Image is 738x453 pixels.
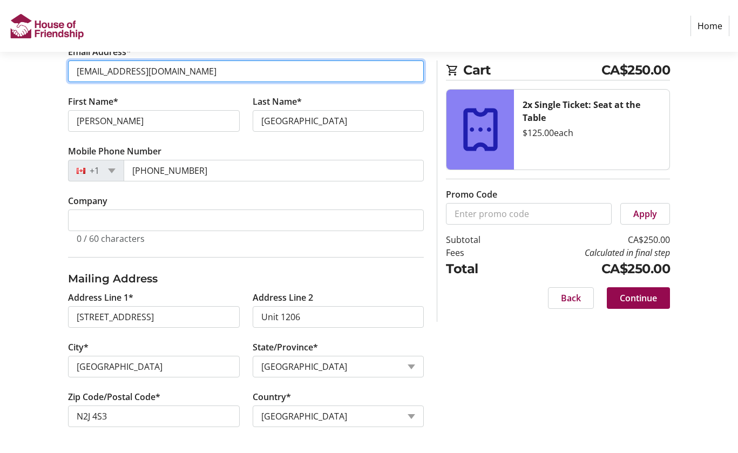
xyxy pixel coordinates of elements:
[253,341,318,354] label: State/Province*
[68,306,240,328] input: Address
[68,145,161,158] label: Mobile Phone Number
[548,287,594,309] button: Back
[463,60,601,80] span: Cart
[523,99,640,124] strong: 2x Single Ticket: Seat at the Table
[253,95,302,108] label: Last Name*
[68,356,240,377] input: City
[68,194,107,207] label: Company
[690,16,729,36] a: Home
[633,207,657,220] span: Apply
[607,287,670,309] button: Continue
[446,188,497,201] label: Promo Code
[68,405,240,427] input: Zip or Postal Code
[620,292,657,305] span: Continue
[77,233,145,245] tr-character-limit: 0 / 60 characters
[446,246,511,259] td: Fees
[620,203,670,225] button: Apply
[446,233,511,246] td: Subtotal
[9,4,85,48] img: House of Friendship's Logo
[68,271,424,287] h3: Mailing Address
[68,390,160,403] label: Zip Code/Postal Code*
[124,160,424,181] input: (506) 234-5678
[561,292,581,305] span: Back
[68,341,89,354] label: City*
[511,233,670,246] td: CA$250.00
[601,60,671,80] span: CA$250.00
[511,246,670,259] td: Calculated in final step
[511,259,670,279] td: CA$250.00
[68,95,118,108] label: First Name*
[446,259,511,279] td: Total
[446,203,612,225] input: Enter promo code
[253,291,313,304] label: Address Line 2
[68,45,131,58] label: Email Address*
[253,390,291,403] label: Country*
[523,126,661,139] div: $125.00 each
[68,291,133,304] label: Address Line 1*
